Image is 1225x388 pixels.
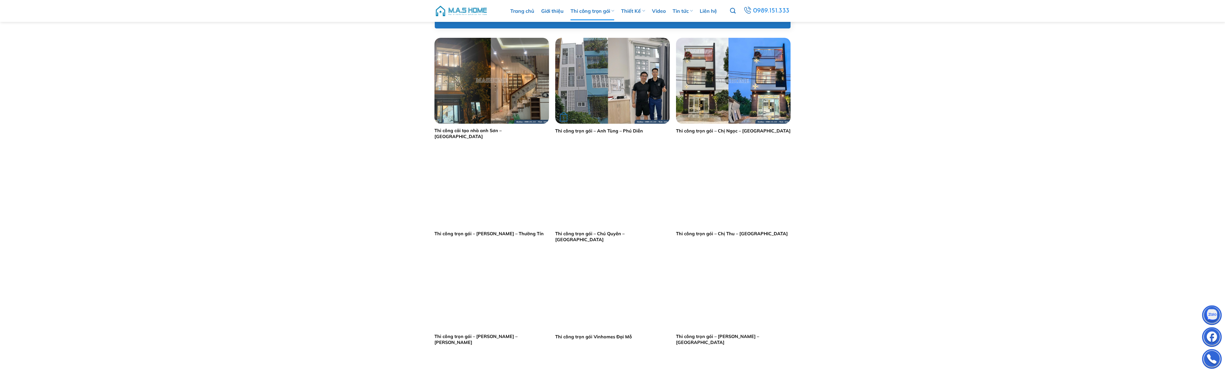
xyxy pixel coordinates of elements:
img: Phone [1203,351,1221,369]
img: Thi công trọn gói anh Thịnh - Thường Tín | MasHome [434,141,549,227]
span: 0989.151.333 [753,6,790,16]
a: Giới thiệu [541,2,564,20]
img: M.A.S HOME – Tổng Thầu Thiết Kế Và Xây Nhà Trọn Gói [435,2,488,20]
a: Thi công trọn gói – Chị Thu – [GEOGRAPHIC_DATA] [676,231,788,237]
img: Thi công trọn gói - Anh Tùng - Phú Diễn | MasHome [555,38,670,124]
img: Thi công trọn gói - Anh Chuẩn - Thái Bình | MasHome [676,244,791,330]
a: Tin tức [673,2,693,20]
a: Thi công trọn gói – Chị Ngọc – [GEOGRAPHIC_DATA] [676,128,791,134]
a: Thiết Kế [621,2,645,20]
a: 0989.151.333 [742,5,790,17]
img: Zalo [1203,307,1221,326]
a: Thi công trọn gói Vinhomes Đại Mỗ [555,334,632,340]
a: Thi công trọn gói – [PERSON_NAME] – [PERSON_NAME] [434,334,549,345]
img: Thi công trọn gói - Chị Thu - Thanh Hoá | MasHome [676,141,791,227]
img: Thi công trọn gói chú Quyên - Thái Bình | MasHome [555,141,670,227]
img: Cải tạo nhà anh Sơn - Hà Đông | MasHome [434,38,549,124]
a: Liên hệ [700,2,717,20]
a: Thi công trọn gói [571,2,614,20]
img: Thi công trọn gói chị Ngọc - Thái Bình | MasHome [676,38,791,124]
a: Thi công trọn gói – [PERSON_NAME] – Thường Tín [434,231,544,237]
img: Thi công trọn gói Vinhomes Đại Mỗ | MasHome [555,244,670,330]
a: Video [652,2,666,20]
img: Thiết kế nhà phố anh Tùng - Hoài Đức | MasHome [434,244,549,330]
a: Thi công trọn gói – Anh Tùng – Phú Diễn [555,128,643,134]
img: Facebook [1203,329,1221,347]
a: Thi công cải tạo nhà anh Sơn – [GEOGRAPHIC_DATA] [434,128,549,139]
a: Tìm kiếm [730,4,736,17]
a: Thi công trọn gói – [PERSON_NAME] – [GEOGRAPHIC_DATA] [676,334,791,345]
div: Đọc tiếp [560,113,567,122]
a: Trang chủ [510,2,534,20]
strong: + [560,114,567,122]
a: Thi công trọn gói – Chú Quyên – [GEOGRAPHIC_DATA] [555,231,670,242]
